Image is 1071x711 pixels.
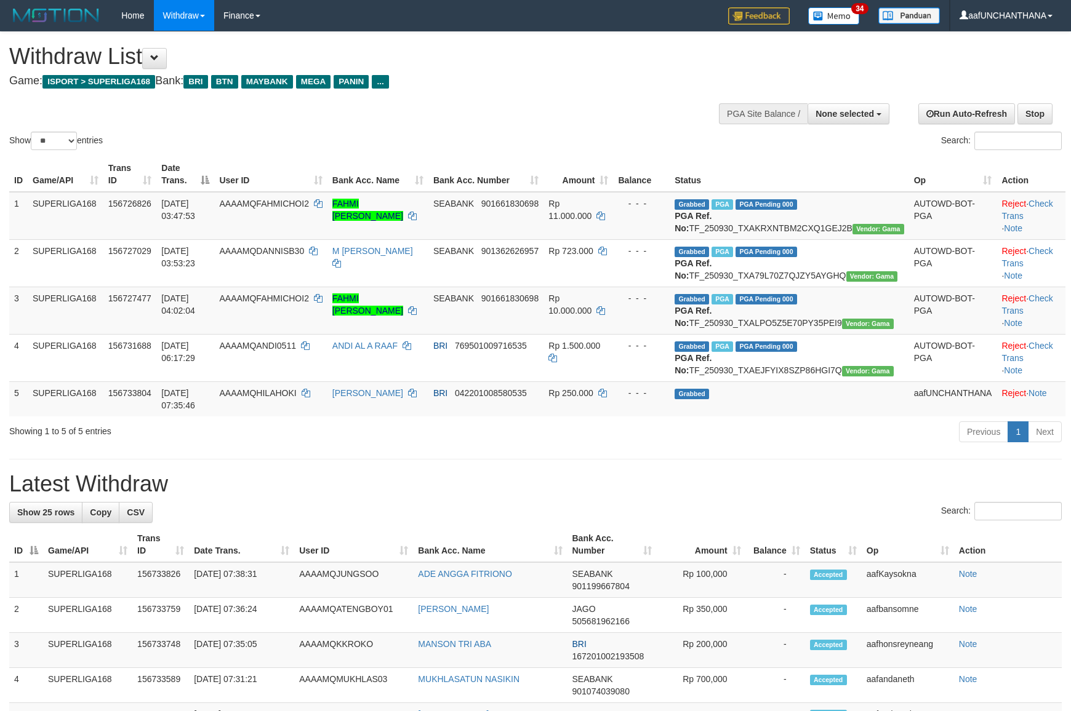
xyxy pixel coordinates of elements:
span: Copy 505681962166 to clipboard [572,616,630,626]
span: Show 25 rows [17,507,74,517]
a: Next [1028,421,1062,442]
td: [DATE] 07:36:24 [189,598,294,633]
th: User ID: activate to sort column ascending [214,157,327,192]
td: 1 [9,192,28,240]
span: MAYBANK [241,75,293,89]
span: AAAAMQFAHMICHOI2 [219,293,308,303]
td: SUPERLIGA168 [28,239,103,287]
th: User ID: activate to sort column ascending [294,527,413,562]
th: Game/API: activate to sort column ascending [28,157,103,192]
a: MUKHLASATUN NASIKIN [418,674,519,684]
span: Vendor URL: https://trx31.1velocity.biz [846,271,898,282]
td: aafandaneth [862,668,954,703]
td: 2 [9,239,28,287]
a: Stop [1017,103,1053,124]
th: ID [9,157,28,192]
span: [DATE] 07:35:46 [161,388,195,410]
a: FAHMI [PERSON_NAME] [332,293,403,316]
span: Copy 769501009716535 to clipboard [455,341,527,351]
td: · · [997,192,1065,240]
span: 156733804 [108,388,151,398]
span: Copy 901362626957 to clipboard [481,246,539,256]
span: Copy [90,507,111,517]
span: AAAAMQDANNISB30 [219,246,304,256]
span: BTN [211,75,238,89]
th: Action [997,157,1065,192]
a: Note [959,569,977,579]
td: 156733826 [132,562,189,598]
label: Show entries [9,132,103,150]
td: [DATE] 07:35:05 [189,633,294,668]
select: Showentries [31,132,77,150]
th: Op: activate to sort column ascending [862,527,954,562]
span: PANIN [334,75,369,89]
span: MEGA [296,75,331,89]
th: Bank Acc. Number: activate to sort column ascending [428,157,544,192]
td: - [746,598,805,633]
a: Note [1004,271,1022,280]
td: AUTOWD-BOT-PGA [909,239,997,287]
span: Accepted [810,675,847,685]
td: · [997,381,1065,416]
span: Copy 901074039080 to clipboard [572,686,630,696]
span: JAGO [572,604,596,614]
div: Showing 1 to 5 of 5 entries [9,420,437,437]
td: TF_250930_TXALPO5Z5E70PY35PEI9 [670,287,909,334]
span: BRI [433,341,447,351]
a: Reject [1001,293,1026,303]
td: Rp 700,000 [657,668,746,703]
th: Date Trans.: activate to sort column ascending [189,527,294,562]
div: - - - [618,292,665,304]
td: - [746,562,805,598]
td: 3 [9,287,28,334]
th: Status: activate to sort column ascending [805,527,862,562]
th: Trans ID: activate to sort column ascending [132,527,189,562]
td: - [746,633,805,668]
span: Vendor URL: https://trx31.1velocity.biz [852,224,904,234]
span: None selected [816,109,874,119]
td: AUTOWD-BOT-PGA [909,334,997,381]
td: AAAAMQKKROKO [294,633,413,668]
td: 156733759 [132,598,189,633]
span: BRI [183,75,207,89]
span: Accepted [810,570,847,580]
th: Balance: activate to sort column ascending [746,527,805,562]
h1: Withdraw List [9,44,702,69]
span: Copy 901199667804 to clipboard [572,581,630,591]
a: Check Trans [1001,341,1053,363]
span: SEABANK [433,199,474,209]
b: PGA Ref. No: [675,258,712,280]
td: AAAAMQJUNGSOO [294,562,413,598]
a: Check Trans [1001,199,1053,221]
td: TF_250930_TXAEJFYIX8SZP86HGI7Q [670,334,909,381]
td: TF_250930_TXAKRXNTBM2CXQ1GEJ2B [670,192,909,240]
td: aafUNCHANTHANA [909,381,997,416]
th: Game/API: activate to sort column ascending [43,527,132,562]
span: SEABANK [433,246,474,256]
td: 2 [9,598,43,633]
a: Check Trans [1001,246,1053,268]
div: - - - [618,245,665,257]
td: 4 [9,334,28,381]
label: Search: [941,502,1062,520]
label: Search: [941,132,1062,150]
span: ... [372,75,388,89]
div: - - - [618,387,665,399]
span: Vendor URL: https://trx31.1velocity.biz [842,319,894,329]
input: Search: [974,132,1062,150]
td: · · [997,287,1065,334]
span: Accepted [810,640,847,650]
span: Grabbed [675,247,709,257]
span: Grabbed [675,294,709,304]
span: BRI [572,639,587,649]
td: aafhonsreyneang [862,633,954,668]
th: Amount: activate to sort column ascending [544,157,613,192]
a: Reject [1001,341,1026,351]
a: ANDI AL A RAAF [332,341,398,351]
th: Op: activate to sort column ascending [909,157,997,192]
td: AUTOWD-BOT-PGA [909,192,997,240]
span: CSV [127,507,145,517]
th: Date Trans.: activate to sort column descending [156,157,214,192]
a: [PERSON_NAME] [418,604,489,614]
span: BRI [433,388,447,398]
